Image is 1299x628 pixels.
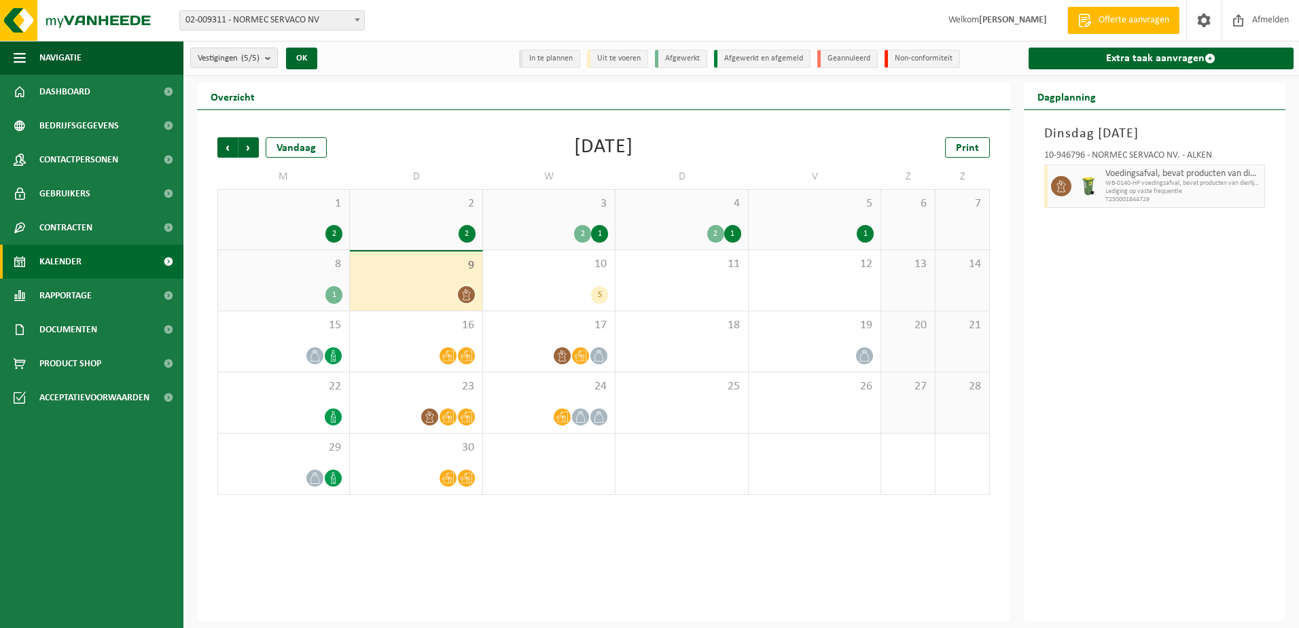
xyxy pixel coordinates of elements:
[1105,188,1262,196] span: Lediging op vaste frequentie
[956,143,979,154] span: Print
[885,50,960,68] li: Non-conformiteit
[490,379,608,394] span: 24
[459,225,476,243] div: 2
[39,41,82,75] span: Navigatie
[490,257,608,272] span: 10
[888,196,928,211] span: 6
[888,379,928,394] span: 27
[655,50,707,68] li: Afgewerkt
[945,137,990,158] a: Print
[755,257,874,272] span: 12
[190,48,278,68] button: Vestigingen(5/5)
[755,318,874,333] span: 19
[197,83,268,109] h2: Overzicht
[325,286,342,304] div: 1
[857,225,874,243] div: 1
[180,11,364,30] span: 02-009311 - NORMEC SERVACO NV
[707,225,724,243] div: 2
[622,196,741,211] span: 4
[325,225,342,243] div: 2
[225,318,342,333] span: 15
[622,257,741,272] span: 11
[942,318,982,333] span: 21
[942,379,982,394] span: 28
[888,257,928,272] span: 13
[574,225,591,243] div: 2
[225,196,342,211] span: 1
[490,196,608,211] span: 3
[483,164,616,189] td: W
[357,196,475,211] span: 2
[714,50,811,68] li: Afgewerkt en afgemeld
[591,225,608,243] div: 1
[39,347,101,381] span: Product Shop
[519,50,580,68] li: In te plannen
[587,50,648,68] li: Uit te voeren
[817,50,878,68] li: Geannuleerd
[1105,196,1262,204] span: T250001844729
[7,598,227,628] iframe: chat widget
[39,245,82,279] span: Kalender
[266,137,327,158] div: Vandaag
[1024,83,1109,109] h2: Dagplanning
[755,196,874,211] span: 5
[39,109,119,143] span: Bedrijfsgegevens
[39,381,149,415] span: Acceptatievoorwaarden
[755,379,874,394] span: 26
[39,211,92,245] span: Contracten
[39,75,90,109] span: Dashboard
[888,318,928,333] span: 20
[241,54,260,63] count: (5/5)
[1105,169,1262,179] span: Voedingsafval, bevat producten van dierlijke oorsprong, onverpakt, categorie 3
[724,225,741,243] div: 1
[1029,48,1294,69] a: Extra taak aanvragen
[238,137,259,158] span: Volgende
[179,10,365,31] span: 02-009311 - NORMEC SERVACO NV
[225,379,342,394] span: 22
[286,48,317,69] button: OK
[198,48,260,69] span: Vestigingen
[217,164,350,189] td: M
[1044,151,1266,164] div: 10-946796 - NORMEC SERVACO NV. - ALKEN
[39,143,118,177] span: Contactpersonen
[979,15,1047,25] strong: [PERSON_NAME]
[39,177,90,211] span: Gebruikers
[357,258,475,273] span: 9
[881,164,936,189] td: Z
[749,164,881,189] td: V
[217,137,238,158] span: Vorige
[357,440,475,455] span: 30
[936,164,990,189] td: Z
[357,318,475,333] span: 16
[1044,124,1266,144] h3: Dinsdag [DATE]
[1078,176,1099,196] img: WB-0140-HPE-GN-50
[574,137,633,158] div: [DATE]
[39,313,97,347] span: Documenten
[490,318,608,333] span: 17
[1105,179,1262,188] span: WB-0140-HP voedingsafval, bevat producten van dierlijke oors
[225,440,342,455] span: 29
[39,279,92,313] span: Rapportage
[1067,7,1179,34] a: Offerte aanvragen
[357,379,475,394] span: 23
[622,379,741,394] span: 25
[622,318,741,333] span: 18
[942,257,982,272] span: 14
[1095,14,1173,27] span: Offerte aanvragen
[942,196,982,211] span: 7
[225,257,342,272] span: 8
[350,164,482,189] td: D
[616,164,748,189] td: D
[591,286,608,304] div: 5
